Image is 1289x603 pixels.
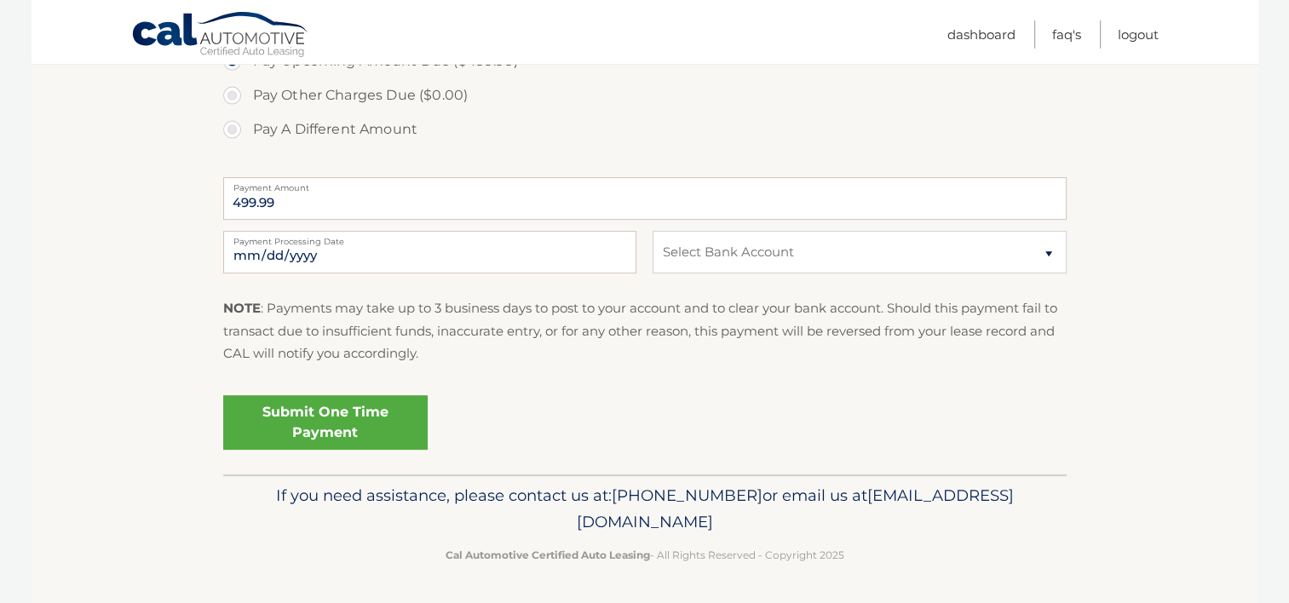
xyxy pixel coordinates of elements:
a: FAQ's [1052,20,1081,49]
p: : Payments may take up to 3 business days to post to your account and to clear your bank account.... [223,297,1067,365]
strong: NOTE [223,300,261,316]
label: Payment Processing Date [223,231,636,244]
label: Payment Amount [223,177,1067,191]
input: Payment Date [223,231,636,273]
label: Pay Other Charges Due ($0.00) [223,78,1067,112]
a: Logout [1118,20,1159,49]
input: Payment Amount [223,177,1067,220]
p: - All Rights Reserved - Copyright 2025 [234,546,1056,564]
label: Pay A Different Amount [223,112,1067,146]
strong: Cal Automotive Certified Auto Leasing [446,548,650,561]
a: Cal Automotive [131,11,310,60]
p: If you need assistance, please contact us at: or email us at [234,482,1056,537]
a: Dashboard [947,20,1016,49]
a: Submit One Time Payment [223,395,428,450]
span: [PHONE_NUMBER] [612,485,762,505]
